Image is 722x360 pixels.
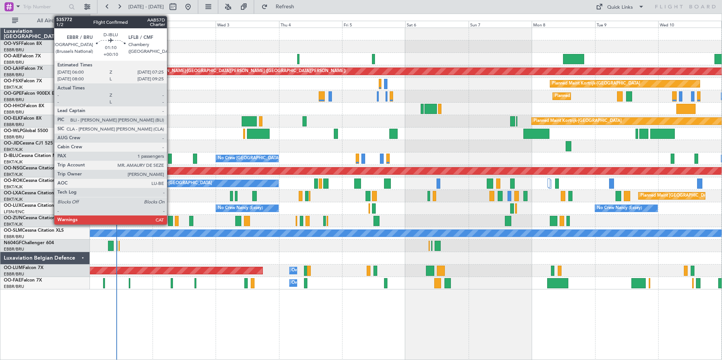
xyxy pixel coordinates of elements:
span: OO-WLP [4,129,22,133]
a: OO-VSFFalcon 8X [4,42,42,46]
a: OO-JIDCessna CJ1 525 [4,141,53,146]
a: OO-FSXFalcon 7X [4,79,42,83]
a: EBBR/BRU [4,97,24,103]
a: EBKT/KJK [4,147,23,152]
a: OO-FAEFalcon 7X [4,278,42,283]
a: EBBR/BRU [4,234,24,240]
div: Quick Links [607,4,633,11]
span: N604GF [4,241,22,245]
a: OO-AIEFalcon 7X [4,54,41,58]
span: OO-VSF [4,42,21,46]
span: D-IBLU [4,154,19,158]
a: EBKT/KJK [4,184,23,190]
div: Mon 8 [532,21,595,28]
span: OO-LAH [4,66,22,71]
div: Sat 6 [405,21,468,28]
div: A/C Unavailable [GEOGRAPHIC_DATA]-[GEOGRAPHIC_DATA] [91,178,212,189]
a: EBKT/KJK [4,222,23,227]
a: OO-LUMFalcon 7X [4,266,43,270]
div: Planned Maint Kortrijk-[GEOGRAPHIC_DATA] [534,115,622,127]
button: Quick Links [592,1,648,13]
a: EBBR/BRU [4,60,24,65]
a: EBBR/BRU [4,246,24,252]
span: OO-FSX [4,79,21,83]
a: OO-LUXCessna Citation CJ4 [4,203,63,208]
div: Planned Maint [GEOGRAPHIC_DATA] ([GEOGRAPHIC_DATA] National) [555,91,691,102]
div: Planned Maint [GEOGRAPHIC_DATA] ([GEOGRAPHIC_DATA]) [120,53,239,65]
a: EBBR/BRU [4,284,24,289]
div: Mon 1 [89,21,153,28]
a: EBBR/BRU [4,122,24,128]
span: OO-HHO [4,104,23,108]
a: OO-SLMCessna Citation XLS [4,228,64,233]
div: Tue 9 [595,21,658,28]
span: OO-JID [4,141,20,146]
span: OO-LXA [4,191,22,195]
a: OO-LAHFalcon 7X [4,66,43,71]
span: OO-GPE [4,91,22,96]
button: Refresh [258,1,303,13]
a: LFSN/ENC [4,209,25,215]
div: Planned Maint [PERSON_NAME]-[GEOGRAPHIC_DATA][PERSON_NAME] ([GEOGRAPHIC_DATA][PERSON_NAME]) [123,66,346,77]
a: EBKT/KJK [4,85,23,90]
div: Planned Maint Kortrijk-[GEOGRAPHIC_DATA] [552,78,640,89]
a: EBBR/BRU [4,109,24,115]
a: OO-WLPGlobal 5500 [4,129,48,133]
a: EBBR/BRU [4,271,24,277]
a: EBBR/BRU [4,134,24,140]
div: Owner Melsbroek Air Base [292,277,343,289]
a: EBKT/KJK [4,197,23,202]
a: EBBR/BRU [4,47,24,53]
div: Fri 5 [342,21,405,28]
a: OO-LXACessna Citation CJ4 [4,191,63,195]
span: OO-LUX [4,203,22,208]
span: OO-LUM [4,266,23,270]
input: Trip Number [23,1,66,12]
div: No Crew Nancy (Essey) [218,203,263,214]
div: Sun 7 [469,21,532,28]
button: All Aircraft [8,15,82,27]
span: OO-SLM [4,228,22,233]
span: All Aircraft [20,18,80,23]
a: D-IBLUCessna Citation M2 [4,154,59,158]
span: OO-ZUN [4,216,23,220]
a: OO-HHOFalcon 8X [4,104,44,108]
div: Wed 3 [216,21,279,28]
a: OO-NSGCessna Citation CJ4 [4,166,65,171]
div: Wed 10 [658,21,721,28]
div: Owner Melsbroek Air Base [292,265,343,276]
div: [DATE] [91,15,104,22]
a: OO-ZUNCessna Citation CJ4 [4,216,65,220]
span: OO-FAE [4,278,21,283]
span: Refresh [269,4,301,9]
span: OO-ROK [4,178,23,183]
a: N604GFChallenger 604 [4,241,54,245]
a: EBKT/KJK [4,172,23,177]
a: EBBR/BRU [4,72,24,78]
div: Thu 4 [279,21,342,28]
span: [DATE] - [DATE] [128,3,164,10]
div: No Crew [GEOGRAPHIC_DATA] ([GEOGRAPHIC_DATA] National) [218,153,344,164]
div: No Crew Nancy (Essey) [597,203,642,214]
a: OO-GPEFalcon 900EX EASy II [4,91,66,96]
span: OO-AIE [4,54,20,58]
span: OO-ELK [4,116,21,121]
a: EBKT/KJK [4,159,23,165]
span: OO-NSG [4,166,23,171]
a: OO-ELKFalcon 8X [4,116,42,121]
a: OO-ROKCessna Citation CJ4 [4,178,65,183]
div: Tue 2 [153,21,216,28]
